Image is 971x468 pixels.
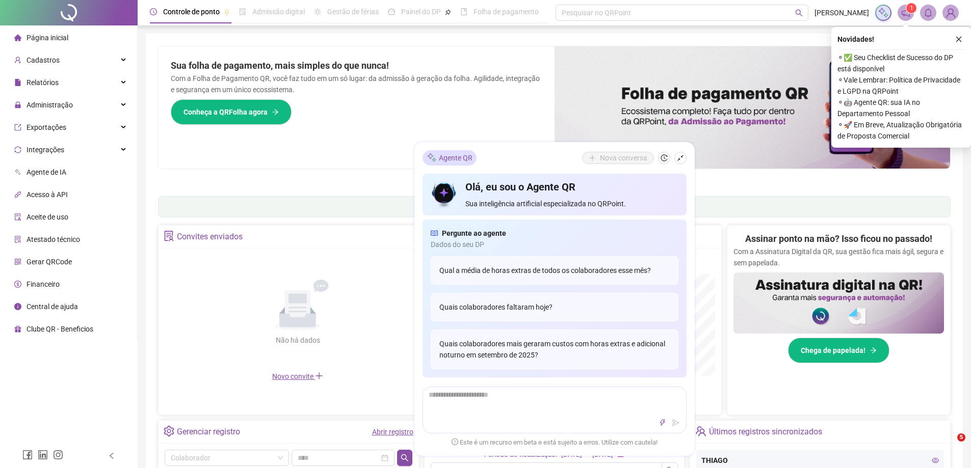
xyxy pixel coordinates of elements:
img: sparkle-icon.fc2bf0ac1784a2077858766a79e2daf3.svg [878,7,889,18]
div: Quais colaboradores faltaram hoje? [431,293,678,321]
span: Painel do DP [401,8,441,16]
span: api [14,191,21,198]
span: solution [14,236,21,243]
span: Chega de papelada! [801,345,865,356]
span: 5 [957,433,965,442]
span: exclamation-circle [452,438,458,445]
span: Aceite de uso [27,213,68,221]
div: Não há dados [251,335,345,346]
div: Gerenciar registro [177,423,240,441]
span: facebook [22,450,33,460]
span: Novo convite [272,372,323,380]
div: Qual a média de horas extras de todos os colaboradores esse mês? [431,256,678,285]
span: Folha de pagamento [474,8,539,16]
span: clock-circle [150,8,157,15]
span: close [955,36,962,43]
span: Página inicial [27,34,68,42]
span: setting [164,426,174,436]
h4: Olá, eu sou o Agente QR [465,180,678,194]
span: arrow-right [272,108,279,116]
span: arrow-right [870,347,877,354]
img: 74145 [943,5,958,20]
span: Administração [27,101,73,109]
div: THIAGO [701,455,939,466]
div: Convites enviados [177,228,243,245]
span: pushpin [445,9,451,15]
span: ⚬ ✅ Seu Checklist de Sucesso do DP está disponível [837,52,965,74]
span: pushpin [224,9,230,15]
span: Dados do seu DP [431,239,678,250]
p: Com a Assinatura Digital da QR, sua gestão fica mais ágil, segura e sem papelada. [733,246,944,268]
a: Abrir registro [372,428,413,436]
span: Financeiro [27,280,60,288]
span: Acesso à API [27,190,68,199]
span: eye [932,457,939,464]
span: notification [901,8,910,17]
span: search [795,9,803,17]
span: solution [164,231,174,241]
span: dashboard [388,8,395,15]
span: Este é um recurso em beta e está sujeito a erros. Utilize com cautela! [452,437,658,448]
span: [PERSON_NAME] [815,7,869,18]
button: Nova conversa [582,152,654,164]
span: Gestão de férias [327,8,379,16]
span: lock [14,101,21,108]
span: book [460,8,467,15]
span: read [431,228,438,239]
span: Integrações [27,146,64,154]
button: Chega de papelada! [788,338,889,363]
div: Últimos registros sincronizados [709,423,822,441]
span: user-add [14,57,21,64]
img: sparkle-icon.fc2bf0ac1784a2077858766a79e2daf3.svg [427,152,437,163]
span: home [14,34,21,41]
img: icon [431,180,458,209]
span: Pergunte ao agente [442,228,506,239]
span: ⚬ 🤖 Agente QR: sua IA no Departamento Pessoal [837,97,965,119]
button: send [670,417,682,429]
span: plus [315,372,323,380]
span: qrcode [14,258,21,265]
span: sun [314,8,321,15]
button: thunderbolt [657,417,669,429]
p: Com a Folha de Pagamento QR, você faz tudo em um só lugar: da admissão à geração da folha. Agilid... [171,73,542,95]
img: banner%2F02c71560-61a6-44d4-94b9-c8ab97240462.png [733,272,944,334]
span: info-circle [14,303,21,310]
span: gift [14,325,21,333]
span: Atestado técnico [27,235,80,243]
div: Agente QR [423,150,477,166]
span: Sua inteligência artificial especializada no QRPoint. [465,198,678,209]
button: Conheça a QRFolha agora [171,99,292,125]
span: Agente de IA [27,168,66,176]
h2: Sua folha de pagamento, mais simples do que nunca! [171,59,542,73]
span: Admissão digital [252,8,305,16]
span: thunderbolt [659,419,666,426]
span: bell [924,8,933,17]
span: Relatórios [27,78,59,87]
span: team [695,426,706,436]
span: sync [14,146,21,153]
iframe: Intercom live chat [936,433,961,458]
span: shrink [677,154,684,161]
span: Gerar QRCode [27,258,72,266]
span: audit [14,213,21,221]
span: ⚬ Vale Lembrar: Política de Privacidade e LGPD na QRPoint [837,74,965,97]
span: Central de ajuda [27,302,78,311]
span: Controle de ponto [163,8,220,16]
span: Cadastros [27,56,60,64]
span: history [661,154,668,161]
span: export [14,124,21,131]
span: search [401,454,409,462]
sup: 1 [906,3,916,13]
span: Conheça a QRFolha agora [183,106,268,118]
span: dollar [14,281,21,288]
span: 1 [910,5,913,12]
span: file-done [239,8,246,15]
span: Clube QR - Beneficios [27,325,93,333]
h2: Assinar ponto na mão? Isso ficou no passado! [745,232,932,246]
span: Novidades ! [837,34,874,45]
span: left [108,452,115,459]
span: file [14,79,21,86]
img: banner%2F8d14a306-6205-4263-8e5b-06e9a85ad873.png [555,46,951,169]
span: ⚬ 🚀 Em Breve, Atualização Obrigatória de Proposta Comercial [837,119,965,142]
span: linkedin [38,450,48,460]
